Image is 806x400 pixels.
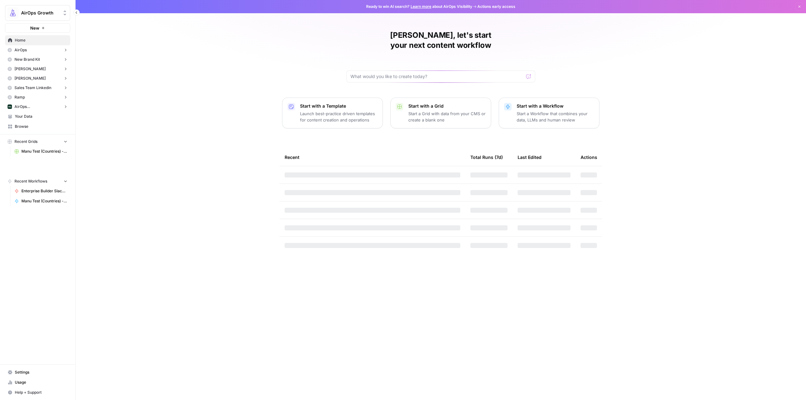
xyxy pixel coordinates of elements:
[285,149,460,166] div: Recent
[408,110,486,123] p: Start a Grid with data from your CMS or create a blank one
[300,110,377,123] p: Launch best-practice driven templates for content creation and operations
[470,149,503,166] div: Total Runs (7d)
[14,178,47,184] span: Recent Workflows
[5,377,70,387] a: Usage
[14,139,37,144] span: Recent Grids
[411,4,431,9] a: Learn more
[5,55,70,64] button: New Brand Kit
[5,121,70,132] a: Browse
[350,73,524,80] input: What would you like to create today?
[12,196,70,206] a: Manu Test (Countries) - Grid
[15,390,67,395] span: Help + Support
[499,98,599,128] button: Start with a WorkflowStart a Workflow that combines your data, LLMs and human review
[30,25,39,31] span: New
[390,98,491,128] button: Start with a GridStart a Grid with data from your CMS or create a blank one
[21,149,67,154] span: Manu Test (Countries) - Grid
[15,369,67,375] span: Settings
[366,4,472,9] span: Ready to win AI search? about AirOps Visibility
[8,104,12,109] img: yjux4x3lwinlft1ym4yif8lrli78
[15,380,67,385] span: Usage
[14,85,51,91] span: Sales Team Linkedin
[346,30,535,50] h1: [PERSON_NAME], let's start your next content workflow
[5,93,70,102] button: Ramp
[15,37,67,43] span: Home
[5,102,70,111] button: AirOps ([GEOGRAPHIC_DATA])
[14,94,25,100] span: Ramp
[5,387,70,397] button: Help + Support
[518,149,542,166] div: Last Edited
[5,23,70,33] button: New
[477,4,515,9] span: Actions early access
[21,188,67,194] span: Enterprise Builder Slack Message
[5,83,70,93] button: Sales Team Linkedin
[14,76,46,81] span: [PERSON_NAME]
[5,45,70,55] button: AirOps
[5,367,70,377] a: Settings
[5,111,70,121] a: Your Data
[408,103,486,109] p: Start with a Grid
[5,74,70,83] button: [PERSON_NAME]
[14,57,40,62] span: New Brand Kit
[581,149,597,166] div: Actions
[5,35,70,45] a: Home
[21,10,59,16] span: AirOps Growth
[517,110,594,123] p: Start a Workflow that combines your data, LLMs and human review
[14,104,61,110] span: AirOps ([GEOGRAPHIC_DATA])
[5,64,70,74] button: [PERSON_NAME]
[517,103,594,109] p: Start with a Workflow
[12,186,70,196] a: Enterprise Builder Slack Message
[14,47,27,53] span: AirOps
[15,124,67,129] span: Browse
[15,114,67,119] span: Your Data
[5,5,70,21] button: Workspace: AirOps Growth
[300,103,377,109] p: Start with a Template
[282,98,383,128] button: Start with a TemplateLaunch best-practice driven templates for content creation and operations
[5,137,70,146] button: Recent Grids
[12,146,70,156] a: Manu Test (Countries) - Grid
[21,198,67,204] span: Manu Test (Countries) - Grid
[7,7,19,19] img: AirOps Growth Logo
[5,177,70,186] button: Recent Workflows
[14,66,46,72] span: [PERSON_NAME]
